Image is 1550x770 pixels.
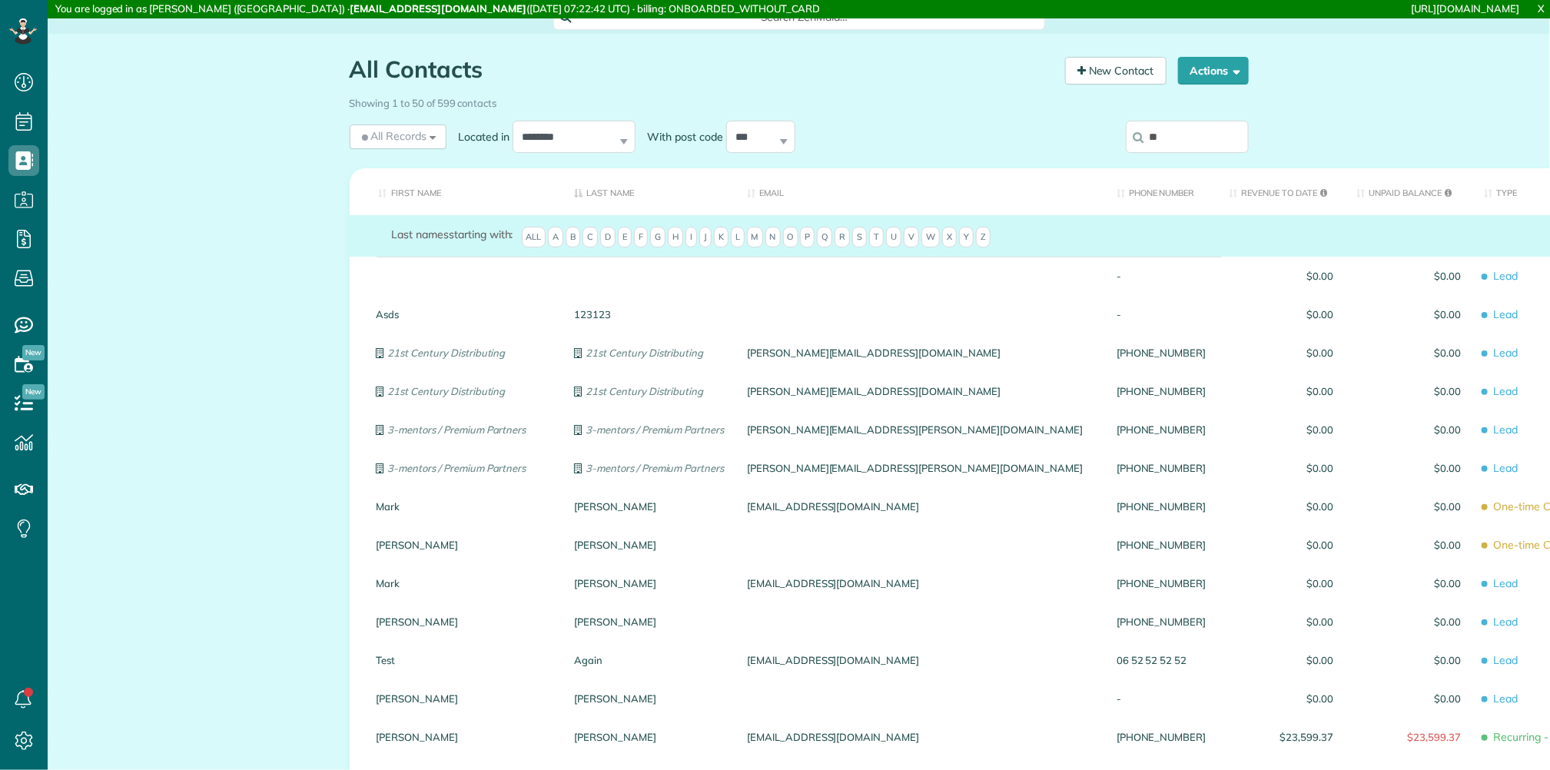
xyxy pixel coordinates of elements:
[1105,526,1217,564] div: [PHONE_NUMBER]
[1357,386,1462,397] span: $0.00
[574,347,724,358] a: 21st Century Distributing
[1065,57,1167,85] a: New Contact
[1357,270,1462,281] span: $0.00
[685,227,697,248] span: I
[574,655,724,665] a: Again
[1230,501,1334,512] span: $0.00
[636,129,726,144] label: With post code
[1357,424,1462,435] span: $0.00
[1105,449,1217,487] div: [PHONE_NUMBER]
[765,227,781,248] span: N
[574,386,724,397] a: 21st Century Distributing
[548,227,563,248] span: A
[377,463,552,473] a: 3-mentors / Premium Partners
[574,616,724,627] a: [PERSON_NAME]
[1230,309,1334,320] span: $0.00
[735,372,1105,410] div: [PERSON_NAME][EMAIL_ADDRESS][DOMAIN_NAME]
[1105,410,1217,449] div: [PHONE_NUMBER]
[650,227,665,248] span: G
[699,227,712,248] span: J
[976,227,991,248] span: Z
[377,501,552,512] a: Mark
[574,424,724,435] a: 3-mentors / Premium Partners
[869,227,884,248] span: T
[600,227,616,248] span: D
[1105,718,1217,756] div: [PHONE_NUMBER]
[735,449,1105,487] div: [PERSON_NAME][EMAIL_ADDRESS][PERSON_NAME][DOMAIN_NAME]
[668,227,683,248] span: H
[1230,655,1334,665] span: $0.00
[735,564,1105,602] div: [EMAIL_ADDRESS][DOMAIN_NAME]
[1412,2,1519,15] a: [URL][DOMAIN_NAME]
[835,227,850,248] span: R
[1357,693,1462,704] span: $0.00
[377,693,552,704] a: [PERSON_NAME]
[377,732,552,742] a: [PERSON_NAME]
[714,227,729,248] span: K
[747,227,763,248] span: M
[1230,539,1334,550] span: $0.00
[586,347,703,359] em: 21st Century Distributing
[886,227,901,248] span: U
[377,309,552,320] a: Asds
[582,227,598,248] span: C
[800,227,815,248] span: P
[574,463,724,473] a: 3-mentors / Premium Partners
[566,227,580,248] span: B
[731,227,745,248] span: L
[1357,501,1462,512] span: $0.00
[350,168,563,215] th: First Name: activate to sort column ascending
[1357,732,1462,742] span: $23,599.37
[1230,616,1334,627] span: $0.00
[574,309,724,320] a: 123123
[350,90,1249,111] div: Showing 1 to 50 of 599 contacts
[574,539,724,550] a: [PERSON_NAME]
[852,227,867,248] span: S
[618,227,632,248] span: E
[783,227,798,248] span: O
[377,386,552,397] a: 21st Century Distributing
[387,462,526,474] em: 3-mentors / Premium Partners
[574,693,724,704] a: [PERSON_NAME]
[959,227,974,248] span: Y
[1357,347,1462,358] span: $0.00
[586,423,724,436] em: 3-mentors / Premium Partners
[1105,487,1217,526] div: [PHONE_NUMBER]
[586,462,724,474] em: 3-mentors / Premium Partners
[377,424,552,435] a: 3-mentors / Premium Partners
[522,227,546,248] span: All
[735,334,1105,372] div: [PERSON_NAME][EMAIL_ADDRESS][DOMAIN_NAME]
[1357,655,1462,665] span: $0.00
[921,227,940,248] span: W
[1357,578,1462,589] span: $0.00
[1230,732,1334,742] span: $23,599.37
[1230,386,1334,397] span: $0.00
[1230,463,1334,473] span: $0.00
[735,168,1105,215] th: Email: activate to sort column ascending
[1105,641,1217,679] div: 06 52 52 52 52
[735,487,1105,526] div: [EMAIL_ADDRESS][DOMAIN_NAME]
[574,732,724,742] a: [PERSON_NAME]
[22,384,45,400] span: New
[1230,693,1334,704] span: $0.00
[1105,334,1217,372] div: [PHONE_NUMBER]
[586,385,703,397] em: 21st Century Distributing
[574,501,724,512] a: [PERSON_NAME]
[735,410,1105,449] div: [PERSON_NAME][EMAIL_ADDRESS][PERSON_NAME][DOMAIN_NAME]
[22,345,45,360] span: New
[392,227,513,242] label: starting with:
[1105,295,1217,334] div: -
[942,227,957,248] span: X
[1357,309,1462,320] span: $0.00
[359,128,427,144] span: All Records
[634,227,648,248] span: F
[817,227,832,248] span: Q
[735,718,1105,756] div: [EMAIL_ADDRESS][DOMAIN_NAME]
[387,423,526,436] em: 3-mentors / Premium Partners
[1230,578,1334,589] span: $0.00
[1178,57,1249,85] button: Actions
[377,347,552,358] a: 21st Century Distributing
[1357,539,1462,550] span: $0.00
[904,227,919,248] span: V
[377,616,552,627] a: [PERSON_NAME]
